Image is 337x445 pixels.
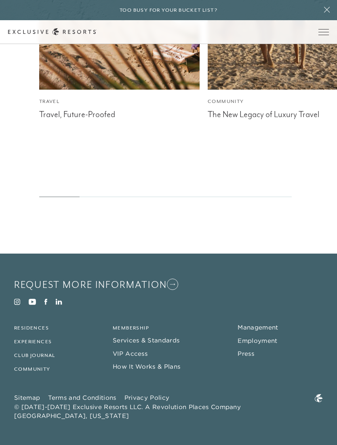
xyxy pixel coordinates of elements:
[39,107,200,120] div: Travel, Future-Proofed
[238,350,254,357] a: Press
[14,366,51,372] a: Community
[113,325,149,331] a: Membership
[14,353,55,358] a: Club Journal
[39,98,200,105] div: Travel
[238,323,278,331] a: Management
[14,394,40,401] a: Sitemap
[113,363,180,370] a: How It Works & Plans
[238,337,277,344] a: Employment
[48,394,116,401] a: Terms and Conditions
[318,29,329,35] button: Open navigation
[120,6,217,14] h6: Too busy for your bucket list?
[14,278,178,292] a: Request More Information
[14,339,52,344] a: Experiences
[124,394,169,401] a: Privacy Policy
[113,350,147,357] a: VIP Access
[14,325,49,331] a: Residences
[14,403,310,421] span: © [DATE]-[DATE] Exclusive Resorts LLC. A Revolution Places Company [GEOGRAPHIC_DATA], [US_STATE]
[113,336,179,344] a: Services & Standards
